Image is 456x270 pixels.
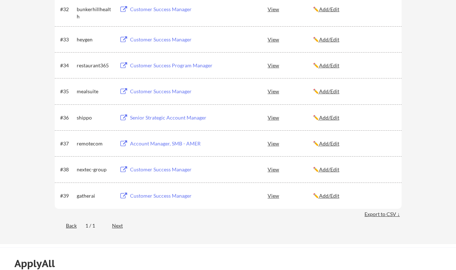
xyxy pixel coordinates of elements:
[313,114,395,121] div: ✏️
[77,36,113,43] div: heygen
[268,85,313,98] div: View
[319,140,339,147] u: Add/Edit
[60,166,74,173] div: #38
[60,192,74,199] div: #39
[77,166,113,173] div: nextec-group
[60,36,74,43] div: #33
[319,193,339,199] u: Add/Edit
[268,163,313,176] div: View
[268,33,313,46] div: View
[77,62,113,69] div: restaurant365
[319,88,339,94] u: Add/Edit
[130,166,219,173] div: Customer Success Manager
[268,189,313,202] div: View
[130,114,219,121] div: Senior Strategic Account Manager
[60,6,74,13] div: #32
[85,222,103,229] div: 1 / 1
[130,6,219,13] div: Customer Success Manager
[268,137,313,150] div: View
[14,257,63,270] div: ApplyAll
[77,192,113,199] div: gatherai
[130,36,219,43] div: Customer Success Manager
[77,6,113,20] div: bunkerhillhealth
[313,62,395,69] div: ✏️
[319,6,339,12] u: Add/Edit
[268,3,313,15] div: View
[55,222,77,229] div: Back
[77,88,113,95] div: mealsuite
[60,62,74,69] div: #34
[313,88,395,95] div: ✏️
[365,211,402,218] div: Export to CSV ↓
[319,62,339,68] u: Add/Edit
[60,140,74,147] div: #37
[313,36,395,43] div: ✏️
[130,62,219,69] div: Customer Success Program Manager
[313,140,395,147] div: ✏️
[60,88,74,95] div: #35
[313,6,395,13] div: ✏️
[313,166,395,173] div: ✏️
[77,140,113,147] div: remotecom
[319,166,339,172] u: Add/Edit
[130,192,219,199] div: Customer Success Manager
[112,222,131,229] div: Next
[313,192,395,199] div: ✏️
[319,114,339,121] u: Add/Edit
[130,140,219,147] div: Account Manager, SMB - AMER
[268,111,313,124] div: View
[60,114,74,121] div: #36
[319,36,339,42] u: Add/Edit
[268,59,313,72] div: View
[130,88,219,95] div: Customer Success Manager
[77,114,113,121] div: shippo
